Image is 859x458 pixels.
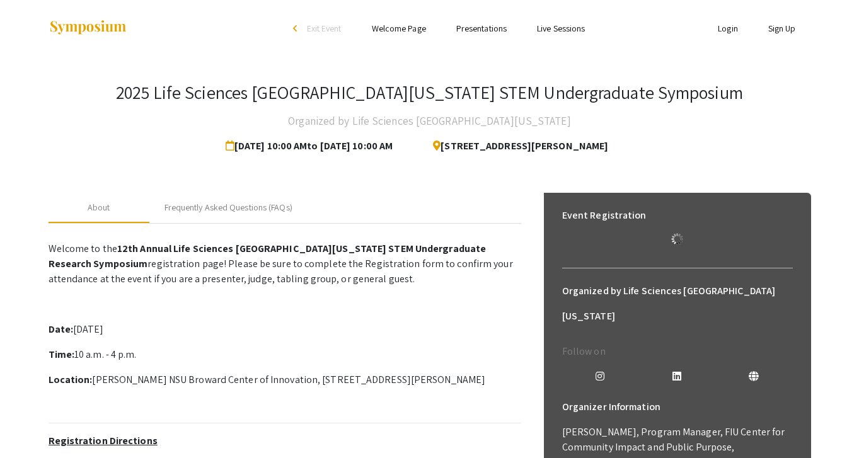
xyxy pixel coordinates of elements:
div: arrow_back_ios [293,25,301,32]
a: Live Sessions [537,23,585,34]
div: Frequently Asked Questions (FAQs) [164,201,292,214]
img: Symposium by ForagerOne [49,20,127,37]
span: [STREET_ADDRESS][PERSON_NAME] [423,134,608,159]
img: Loading [666,228,688,250]
p: 10 a.m. - 4 p.m. [49,347,521,362]
h6: Organized by Life Sciences [GEOGRAPHIC_DATA][US_STATE] [562,278,793,329]
h6: Organizer Information [562,394,793,420]
strong: Time: [49,348,75,361]
strong: 12th Annual Life Sciences [GEOGRAPHIC_DATA][US_STATE] STEM Undergraduate Research Symposium [49,242,487,270]
span: [DATE] 10:00 AM to [DATE] 10:00 AM [226,134,398,159]
a: Presentations [456,23,507,34]
div: About [88,201,110,214]
p: [PERSON_NAME] NSU Broward Center of Innovation, [STREET_ADDRESS][PERSON_NAME] [49,372,521,387]
u: Registration Directions [49,434,158,447]
span: Exit Event [307,23,342,34]
strong: Date: [49,323,74,336]
p: Follow on [562,344,793,359]
p: [DATE] [49,322,521,337]
h4: Organized by Life Sciences [GEOGRAPHIC_DATA][US_STATE] [288,108,570,134]
p: Welcome to the registration page! Please be sure to complete the Registration form to confirm you... [49,241,521,287]
h6: Event Registration [562,203,647,228]
h3: 2025 Life Sciences [GEOGRAPHIC_DATA][US_STATE] STEM Undergraduate Symposium [116,82,743,103]
a: Login [718,23,738,34]
a: Sign Up [768,23,796,34]
a: Welcome Page [372,23,426,34]
strong: Location: [49,373,93,386]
